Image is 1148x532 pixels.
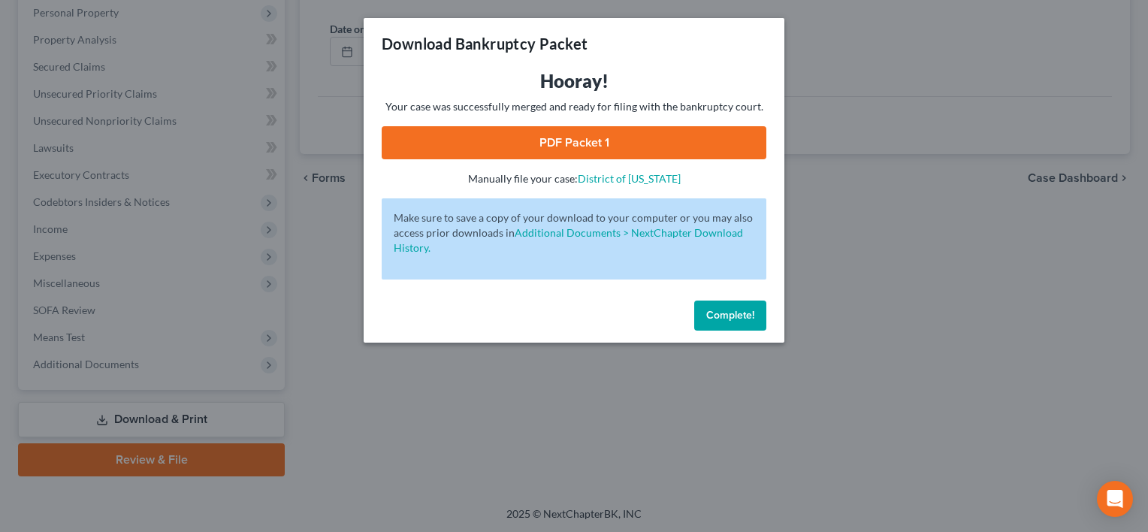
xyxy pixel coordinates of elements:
[382,171,766,186] p: Manually file your case:
[382,126,766,159] a: PDF Packet 1
[578,172,681,185] a: District of [US_STATE]
[1097,481,1133,517] div: Open Intercom Messenger
[394,210,754,255] p: Make sure to save a copy of your download to your computer or you may also access prior downloads in
[382,99,766,114] p: Your case was successfully merged and ready for filing with the bankruptcy court.
[382,69,766,93] h3: Hooray!
[382,33,588,54] h3: Download Bankruptcy Packet
[694,301,766,331] button: Complete!
[394,226,743,254] a: Additional Documents > NextChapter Download History.
[706,309,754,322] span: Complete!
